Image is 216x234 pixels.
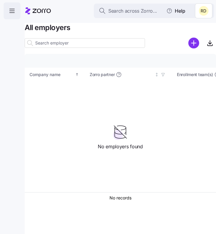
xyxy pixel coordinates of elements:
span: No employers found [98,143,143,150]
img: 9212e3199cfbb0f69c1682d6b66f9572 [199,6,208,16]
input: Search employer [25,38,145,48]
span: Zorro partner [90,72,115,78]
th: Zorro partnerNot sorted [85,68,172,82]
div: Company name [29,71,74,78]
svg: add icon [188,38,199,48]
button: Search across Zorro... [94,4,214,18]
div: No records [110,195,131,201]
span: Search across Zorro... [108,7,157,15]
div: Not sorted [155,72,159,77]
span: Enrollment team(s) [177,72,213,78]
span: Help [166,7,185,14]
div: Sorted ascending [75,72,79,77]
button: Help [162,5,190,17]
th: Company nameSorted ascending [25,68,85,82]
h1: All employers [25,23,216,32]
